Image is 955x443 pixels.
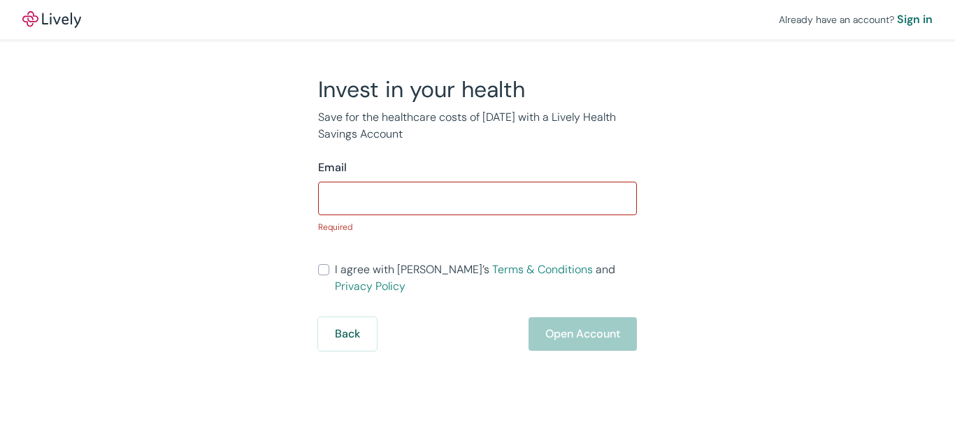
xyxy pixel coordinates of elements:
[492,262,593,277] a: Terms & Conditions
[22,11,81,28] img: Lively
[779,11,933,28] div: Already have an account?
[897,11,933,28] a: Sign in
[318,317,377,351] button: Back
[335,261,637,295] span: I agree with [PERSON_NAME]’s and
[318,75,637,103] h2: Invest in your health
[318,109,637,143] p: Save for the healthcare costs of [DATE] with a Lively Health Savings Account
[318,159,347,176] label: Email
[335,279,405,293] a: Privacy Policy
[318,221,637,233] p: Required
[22,11,81,28] a: LivelyLively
